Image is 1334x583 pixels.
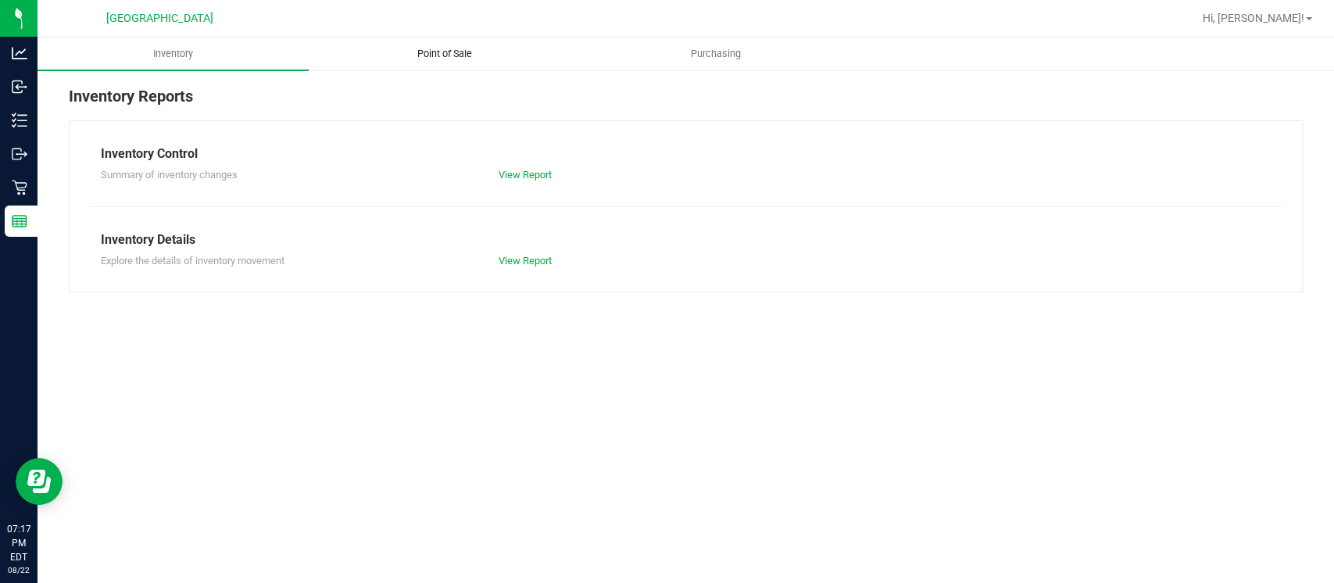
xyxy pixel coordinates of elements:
iframe: Resource center [16,458,63,505]
span: Purchasing [670,47,762,61]
a: Inventory [38,38,309,70]
inline-svg: Outbound [12,146,27,162]
inline-svg: Retail [12,180,27,195]
a: View Report [499,255,552,266]
inline-svg: Inventory [12,113,27,128]
div: Inventory Details [101,231,1271,249]
div: Inventory Control [101,145,1271,163]
p: 08/22 [7,564,30,576]
inline-svg: Inbound [12,79,27,95]
inline-svg: Reports [12,213,27,229]
a: Purchasing [580,38,851,70]
span: Point of Sale [396,47,493,61]
span: [GEOGRAPHIC_DATA] [106,12,213,25]
a: Point of Sale [309,38,580,70]
a: View Report [499,169,552,181]
span: Summary of inventory changes [101,169,238,181]
span: Hi, [PERSON_NAME]! [1203,12,1304,24]
div: Inventory Reports [69,84,1303,120]
inline-svg: Analytics [12,45,27,61]
p: 07:17 PM EDT [7,522,30,564]
span: Inventory [132,47,214,61]
span: Explore the details of inventory movement [101,255,284,266]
